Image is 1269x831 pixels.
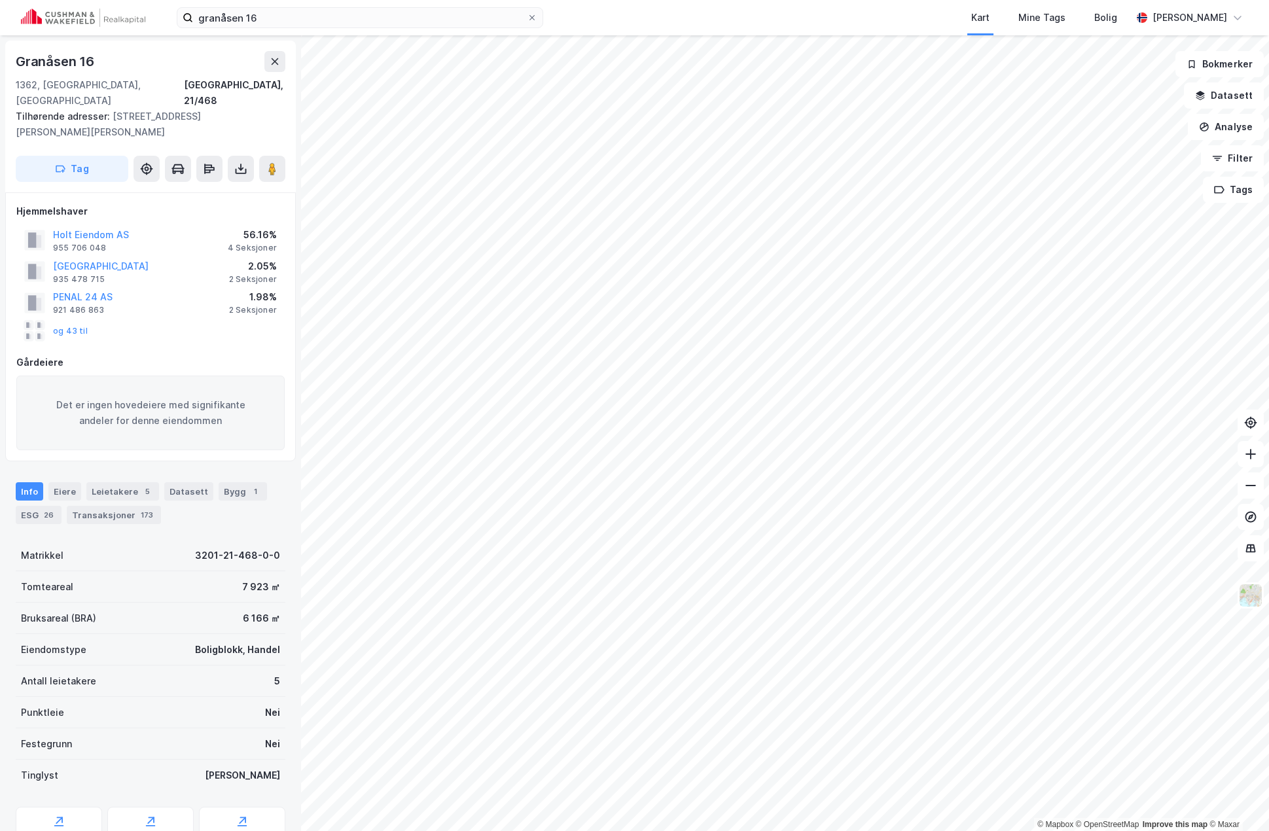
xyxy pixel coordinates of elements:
div: Hjemmelshaver [16,203,285,219]
div: Punktleie [21,705,64,720]
div: 1362, [GEOGRAPHIC_DATA], [GEOGRAPHIC_DATA] [16,77,184,109]
div: Antall leietakere [21,673,96,689]
a: OpenStreetMap [1076,820,1139,829]
div: Bruksareal (BRA) [21,610,96,626]
div: 4 Seksjoner [228,243,277,253]
img: cushman-wakefield-realkapital-logo.202ea83816669bd177139c58696a8fa1.svg [21,9,145,27]
div: [STREET_ADDRESS][PERSON_NAME][PERSON_NAME] [16,109,275,140]
div: 921 486 863 [53,305,104,315]
div: Festegrunn [21,736,72,752]
div: [PERSON_NAME] [205,768,280,783]
div: Nei [265,736,280,752]
div: Datasett [164,482,213,501]
div: 2 Seksjoner [229,305,277,315]
button: Analyse [1188,114,1264,140]
div: Matrikkel [21,548,63,563]
div: Det er ingen hovedeiere med signifikante andeler for denne eiendommen [16,376,285,450]
div: 6 166 ㎡ [243,610,280,626]
div: 26 [41,508,56,522]
div: [GEOGRAPHIC_DATA], 21/468 [184,77,285,109]
div: 1 [249,485,262,498]
div: 1.98% [229,289,277,305]
div: Tomteareal [21,579,73,595]
div: Gårdeiere [16,355,285,370]
button: Tag [16,156,128,182]
div: Info [16,482,43,501]
div: 5 [274,673,280,689]
span: Tilhørende adresser: [16,111,113,122]
div: Kontrollprogram for chat [1204,768,1269,831]
button: Datasett [1184,82,1264,109]
div: 2 Seksjoner [229,274,277,285]
button: Bokmerker [1175,51,1264,77]
button: Filter [1201,145,1264,171]
button: Tags [1203,177,1264,203]
div: Transaksjoner [67,506,161,524]
div: Bolig [1094,10,1117,26]
div: ESG [16,506,62,524]
div: 3201-21-468-0-0 [195,548,280,563]
div: [PERSON_NAME] [1153,10,1227,26]
div: Boligblokk, Handel [195,642,280,658]
div: Eiendomstype [21,642,86,658]
div: 173 [138,508,156,522]
div: 56.16% [228,227,277,243]
input: Søk på adresse, matrikkel, gårdeiere, leietakere eller personer [193,8,527,27]
div: Granåsen 16 [16,51,97,72]
div: Eiere [48,482,81,501]
div: Tinglyst [21,768,58,783]
div: 935 478 715 [53,274,105,285]
a: Improve this map [1143,820,1207,829]
div: 2.05% [229,258,277,274]
div: Leietakere [86,482,159,501]
div: Nei [265,705,280,720]
div: 955 706 048 [53,243,106,253]
div: 5 [141,485,154,498]
a: Mapbox [1037,820,1073,829]
div: 7 923 ㎡ [242,579,280,595]
div: Bygg [219,482,267,501]
div: Kart [971,10,990,26]
iframe: Chat Widget [1204,768,1269,831]
img: Z [1238,583,1263,608]
div: Mine Tags [1018,10,1065,26]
